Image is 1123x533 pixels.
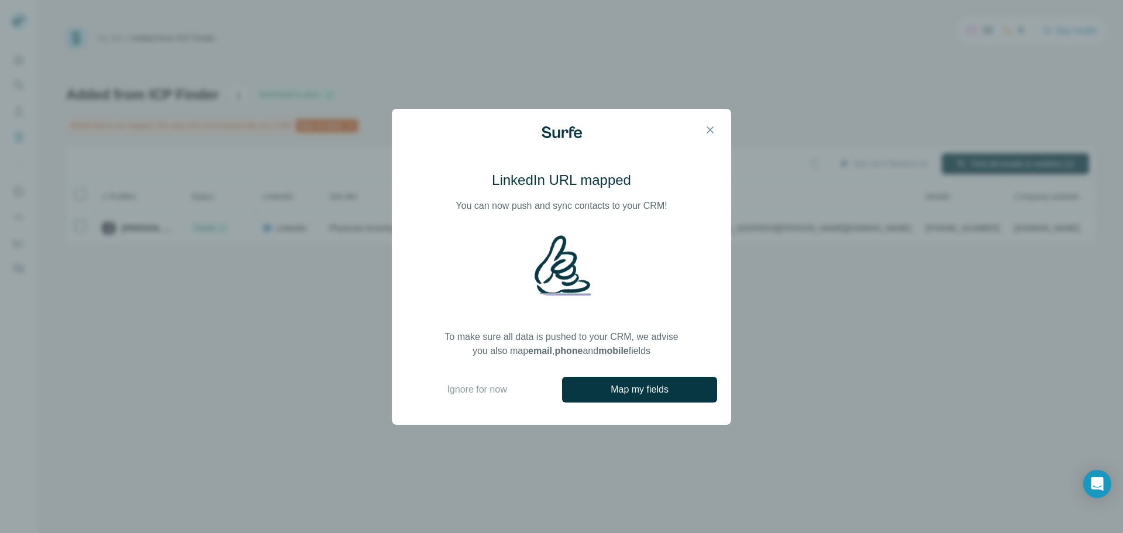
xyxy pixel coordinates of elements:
[598,346,629,356] strong: mobile
[611,383,669,397] span: Map my fields
[528,346,552,356] strong: email
[542,126,582,139] img: Surfe Logo
[447,383,507,397] span: Ignore for now
[445,330,678,358] p: To make sure all data is pushed to your CRM, we advise you also map , and fields
[406,383,548,397] button: Ignore for now
[554,346,583,356] strong: phone
[1083,470,1111,498] div: Open Intercom Messenger
[530,234,593,297] img: Illustration - Shaka
[492,171,631,190] h3: LinkedIn URL mapped
[562,377,717,403] button: Map my fields
[456,199,667,213] p: You can now push and sync contacts to your CRM!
